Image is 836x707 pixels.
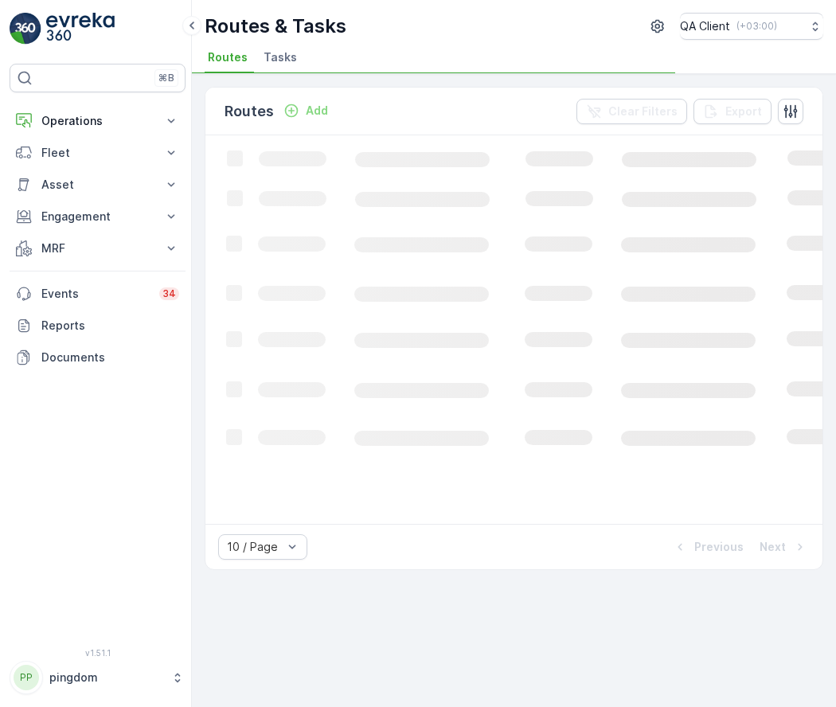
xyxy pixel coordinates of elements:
[10,169,186,201] button: Asset
[41,286,150,302] p: Events
[10,201,186,232] button: Engagement
[10,661,186,694] button: PPpingdom
[760,539,786,555] p: Next
[41,318,179,334] p: Reports
[680,18,730,34] p: QA Client
[10,105,186,137] button: Operations
[158,72,174,84] p: ⌘B
[725,104,762,119] p: Export
[14,665,39,690] div: PP
[225,100,274,123] p: Routes
[576,99,687,124] button: Clear Filters
[608,104,678,119] p: Clear Filters
[41,209,154,225] p: Engagement
[758,537,810,557] button: Next
[41,145,154,161] p: Fleet
[41,177,154,193] p: Asset
[208,49,248,65] span: Routes
[680,13,823,40] button: QA Client(+03:00)
[205,14,346,39] p: Routes & Tasks
[41,113,154,129] p: Operations
[306,103,328,119] p: Add
[10,342,186,373] a: Documents
[10,310,186,342] a: Reports
[41,240,154,256] p: MRF
[736,20,777,33] p: ( +03:00 )
[10,232,186,264] button: MRF
[693,99,772,124] button: Export
[264,49,297,65] span: Tasks
[277,101,334,120] button: Add
[670,537,745,557] button: Previous
[10,278,186,310] a: Events34
[49,670,163,686] p: pingdom
[10,13,41,45] img: logo
[46,13,115,45] img: logo_light-DOdMpM7g.png
[694,539,744,555] p: Previous
[162,287,176,300] p: 34
[10,648,186,658] span: v 1.51.1
[41,350,179,365] p: Documents
[10,137,186,169] button: Fleet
